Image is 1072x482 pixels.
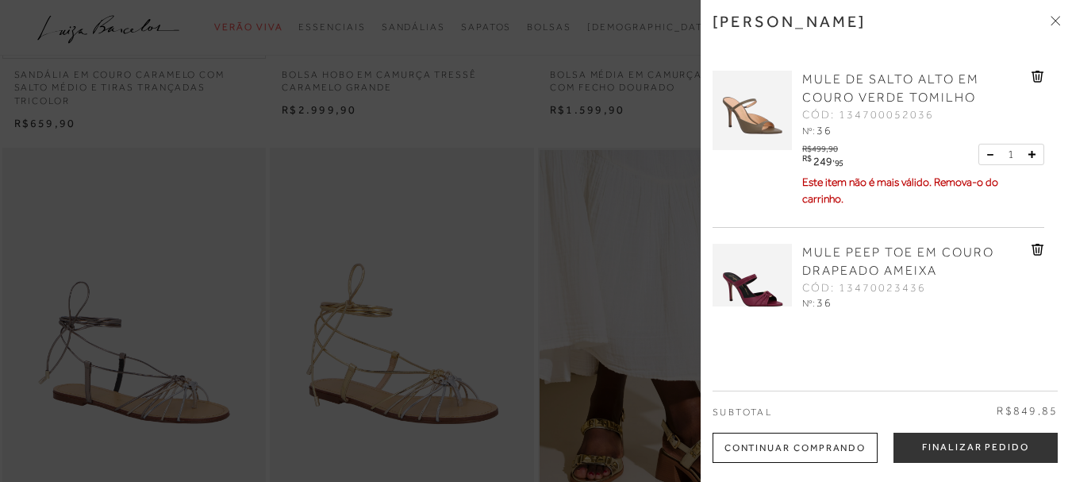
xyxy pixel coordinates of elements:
img: MULE DE SALTO ALTO EM COURO VERDE TOMILHO [713,71,792,150]
span: Subtotal [713,407,772,418]
i: R$ [802,154,811,163]
button: Finalizar Pedido [893,433,1058,463]
div: Continuar Comprando [713,433,878,463]
i: , [832,154,843,163]
div: R$499,90 [802,140,846,153]
span: 1 [1008,146,1014,163]
img: MULE PEEP TOE EM COURO DRAPEADO AMEIXA [713,244,792,323]
a: MULE PEEP TOE EM COURO DRAPEADO AMEIXA [802,244,1028,280]
a: MULE DE SALTO ALTO EM COURO VERDE TOMILHO [802,71,1028,107]
span: R$849,85 [997,403,1058,419]
span: 249 [813,155,832,168]
span: CÓD: 13470023436 [802,280,926,296]
span: 95 [835,158,843,168]
h3: [PERSON_NAME] [713,12,866,31]
span: 36 [816,124,832,137]
span: CÓD: 134700052036 [802,107,934,123]
span: MULE PEEP TOE EM COURO DRAPEADO AMEIXA [802,245,994,278]
span: Este item não é mais válido. Remova-o do carrinho. [802,175,998,205]
span: Nº: [802,298,815,309]
span: 36 [816,296,832,309]
span: MULE DE SALTO ALTO EM COURO VERDE TOMILHO [802,72,979,105]
span: Nº: [802,125,815,137]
